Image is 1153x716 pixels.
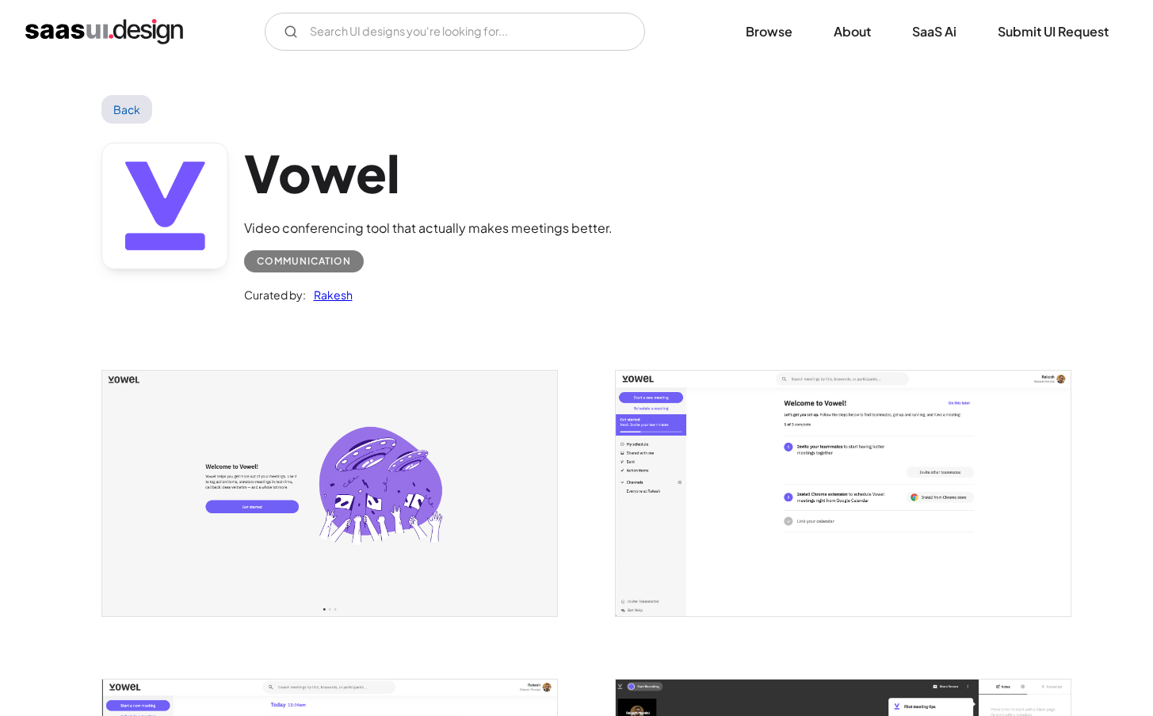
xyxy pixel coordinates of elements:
[265,13,645,51] input: Search UI designs you're looking for...
[101,95,153,124] a: Back
[893,14,975,49] a: SaaS Ai
[257,252,351,271] div: Communication
[616,371,1071,615] img: 60167332710fdffebb6a6cab_vowel-dashboard.jpg
[25,19,183,44] a: home
[306,285,353,304] a: Rakesh
[102,371,557,615] a: open lightbox
[102,371,557,615] img: 60167266b92849512065eafd_vowel-welcome.jpg
[244,143,613,204] h1: Vowel
[244,219,613,238] div: Video conferencing tool that actually makes meetings better.
[979,14,1128,49] a: Submit UI Request
[244,285,306,304] div: Curated by:
[815,14,890,49] a: About
[727,14,811,49] a: Browse
[265,13,645,51] form: Email Form
[616,371,1071,615] a: open lightbox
